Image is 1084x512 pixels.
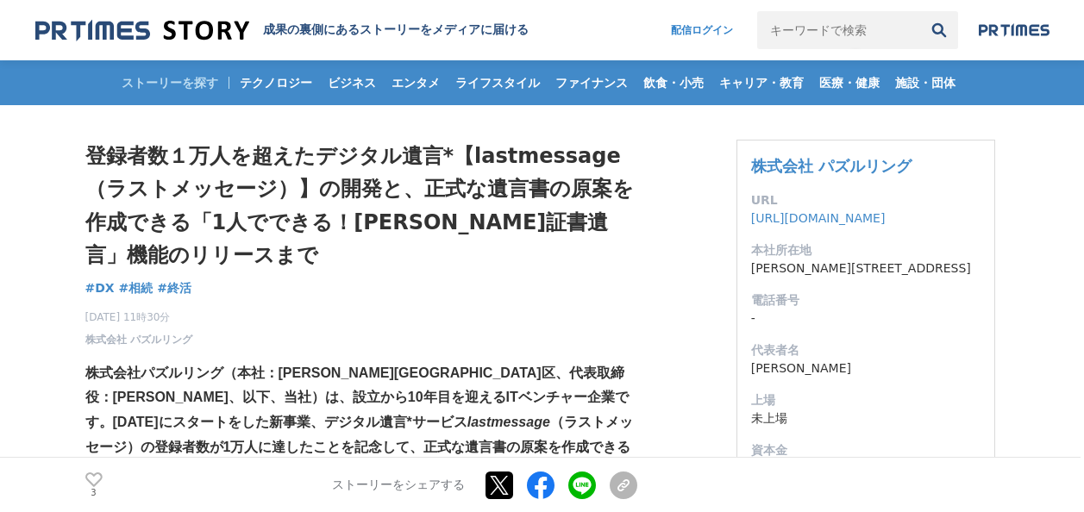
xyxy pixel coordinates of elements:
[751,259,981,278] dd: [PERSON_NAME][STREET_ADDRESS]
[35,19,249,42] img: 成果の裏側にあるストーリーをメディアに届ける
[85,140,637,272] h1: 登録者数１万人を超えたデジタル遺言*【lastmessage（ラストメッセージ）】の開発と、正式な遺言書の原案を作成できる「1人でできる！[PERSON_NAME]証書遺言」機能のリリースまで
[757,11,920,49] input: キーワードで検索
[385,60,447,105] a: エンタメ
[751,157,912,175] a: 株式会社 パズルリング
[157,280,191,296] span: #終活
[233,75,319,91] span: テクノロジー
[888,60,962,105] a: 施設・団体
[119,280,154,296] span: #相続
[654,11,750,49] a: 配信ログイン
[321,75,383,91] span: ビジネス
[636,60,711,105] a: 飲食・小売
[751,211,886,225] a: [URL][DOMAIN_NAME]
[888,75,962,91] span: 施設・団体
[385,75,447,91] span: エンタメ
[548,75,635,91] span: ファイナンス
[35,19,529,42] a: 成果の裏側にあるストーリーをメディアに届ける 成果の裏側にあるストーリーをメディアに届ける
[979,23,1050,37] img: prtimes
[712,75,811,91] span: キャリア・教育
[751,291,981,309] dt: 電話番号
[85,309,192,325] span: [DATE] 11時30分
[85,279,115,297] a: #DX
[751,309,981,328] dd: -
[85,489,103,497] p: 3
[119,279,154,297] a: #相続
[751,359,981,378] dd: [PERSON_NAME]
[812,60,887,105] a: 医療・健康
[751,241,981,259] dt: 本社所在地
[920,11,958,49] button: 検索
[448,75,547,91] span: ライフスタイル
[751,341,981,359] dt: 代表者名
[233,60,319,105] a: テクノロジー
[332,478,465,493] p: ストーリーをシェアする
[751,391,981,409] dt: 上場
[263,22,529,38] h2: 成果の裏側にあるストーリーをメディアに届ける
[157,279,191,297] a: #終活
[448,60,547,105] a: ライフスタイル
[751,409,981,428] dd: 未上場
[812,75,887,91] span: 医療・健康
[321,60,383,105] a: ビジネス
[85,332,192,347] a: 株式会社 パズルリング
[751,191,981,209] dt: URL
[548,60,635,105] a: ファイナンス
[467,415,550,429] em: lastmessage
[85,280,115,296] span: #DX
[712,60,811,105] a: キャリア・教育
[636,75,711,91] span: 飲食・小売
[751,441,981,459] dt: 資本金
